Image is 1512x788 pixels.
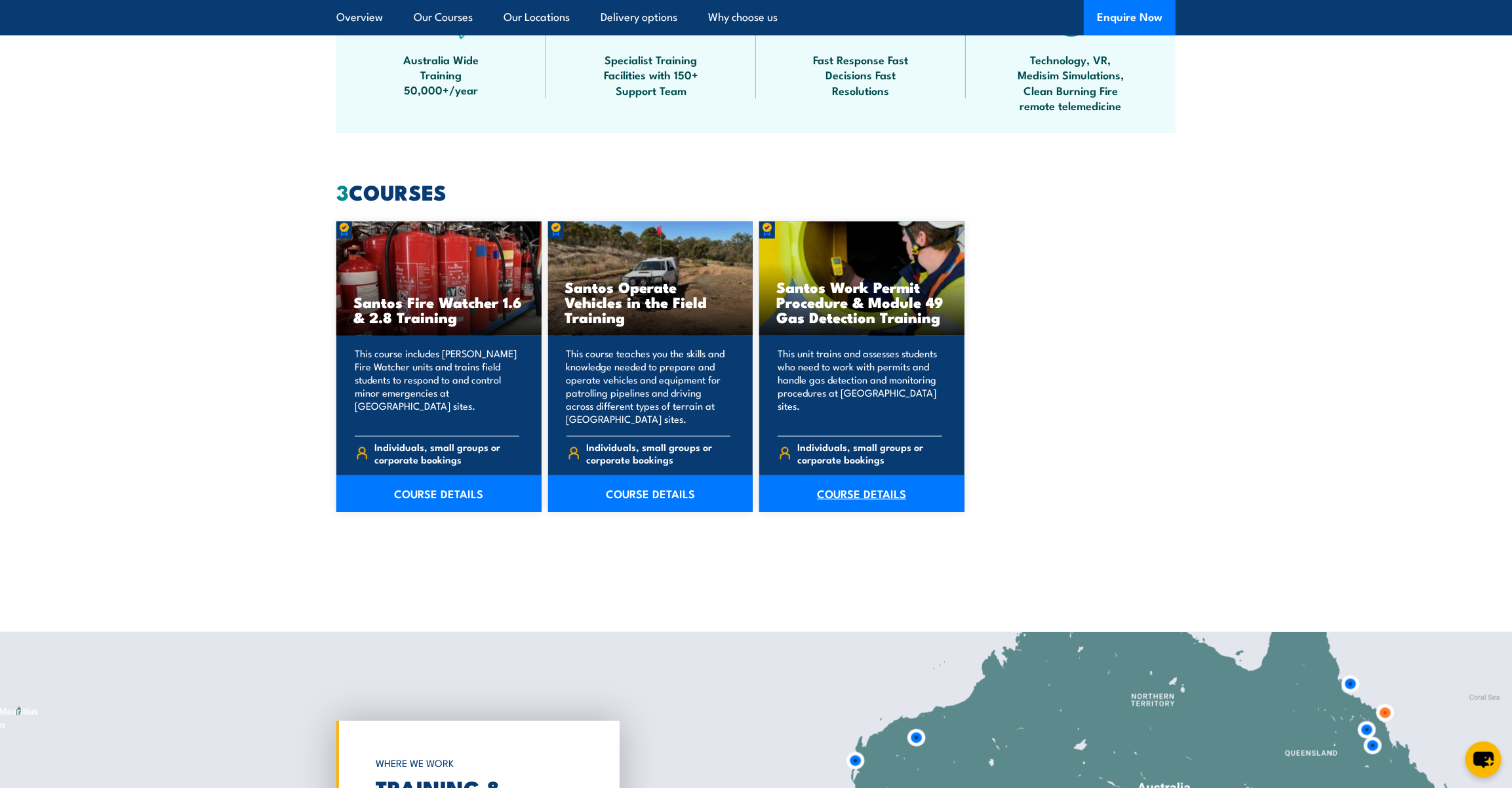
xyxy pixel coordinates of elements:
[592,52,710,98] span: Specialist Training Facilities with 150+ Support Team
[778,347,942,425] p: This unit trains and assesses students who need to work with permits and handle gas detection and...
[1012,52,1130,113] span: Technology, VR, Medisim Simulations, Clean Burning Fire remote telemedicine
[336,182,1176,201] h2: COURSES
[336,475,542,512] a: COURSE DETAILS
[376,751,574,775] h6: WHERE WE WORK
[776,279,947,325] h3: Santos Work Permit Procedure & Module 49 Gas Detection Training
[567,347,731,425] p: This course teaches you the skills and knowledge needed to prepare and operate vehicles and equip...
[802,52,920,98] span: Fast Response Fast Decisions Fast Resolutions
[355,347,519,425] p: This course includes [PERSON_NAME] Fire Watcher units and trains field students to respond to and...
[759,475,965,512] a: COURSE DETAILS
[798,441,942,465] span: Individuals, small groups or corporate bookings
[336,175,349,208] strong: 3
[586,441,730,465] span: Individuals, small groups or corporate bookings
[565,279,736,325] h3: Santos Operate Vehicles in the Field Training
[375,441,519,465] span: Individuals, small groups or corporate bookings
[382,52,500,98] span: Australia Wide Training 50,000+/year
[353,294,525,325] h3: Santos Fire Watcher 1.6 & 2.8 Training
[548,475,753,512] a: COURSE DETAILS
[1465,741,1502,778] button: chat-button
